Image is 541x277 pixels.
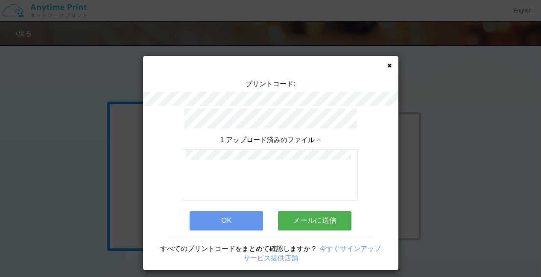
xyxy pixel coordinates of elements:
span: プリントコード: [246,80,295,87]
button: OK [190,211,263,230]
a: 今すぐサインアップ [319,245,381,252]
a: サービス提供店舗 [243,254,298,262]
span: 1 アップロード済みのファイル [220,136,315,143]
span: すべてのプリントコードをまとめて確認しますか？ [160,245,317,252]
button: メールに送信 [278,211,351,230]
